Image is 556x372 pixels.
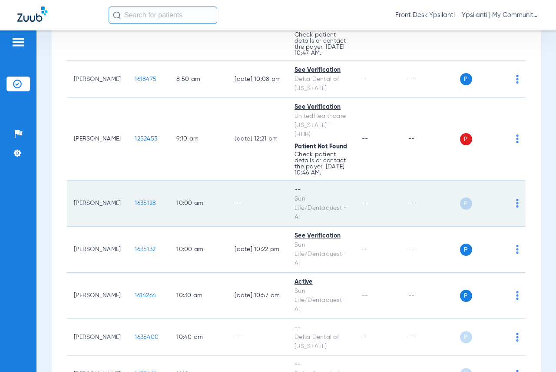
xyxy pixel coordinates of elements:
[295,361,348,370] div: --
[169,98,228,181] td: 9:10 AM
[67,98,128,181] td: [PERSON_NAME]
[460,244,472,256] span: P
[401,61,460,98] td: --
[460,331,472,343] span: P
[460,133,472,145] span: P
[295,144,347,150] span: Patient Not Found
[228,319,288,356] td: --
[401,273,460,319] td: --
[228,98,288,181] td: [DATE] 12:21 PM
[516,199,519,208] img: group-dot-blue.svg
[362,76,368,82] span: --
[169,227,228,273] td: 10:00 AM
[401,319,460,356] td: --
[169,181,228,227] td: 10:00 AM
[109,7,217,24] input: Search for patients
[362,136,368,142] span: --
[67,227,128,273] td: [PERSON_NAME]
[135,334,159,340] span: 1635400
[516,245,519,254] img: group-dot-blue.svg
[135,200,156,206] span: 1635128
[401,98,460,181] td: --
[295,112,348,139] div: UnitedHealthcare [US_STATE] - (HUB)
[67,319,128,356] td: [PERSON_NAME]
[295,66,348,75] div: See Verification
[460,290,472,302] span: P
[135,292,156,298] span: 1614264
[401,181,460,227] td: --
[295,231,348,241] div: See Verification
[169,273,228,319] td: 10:30 AM
[295,278,348,287] div: Active
[401,227,460,273] td: --
[362,292,368,298] span: --
[113,11,121,19] img: Search Icon
[516,134,519,143] img: group-dot-blue.svg
[460,73,472,85] span: P
[516,291,519,300] img: group-dot-blue.svg
[295,103,348,112] div: See Verification
[513,330,556,372] iframe: Chat Widget
[228,61,288,98] td: [DATE] 10:08 PM
[295,324,348,333] div: --
[516,75,519,84] img: group-dot-blue.svg
[362,334,368,340] span: --
[17,7,47,22] img: Zuub Logo
[228,273,288,319] td: [DATE] 10:57 AM
[295,333,348,351] div: Delta Dental of [US_STATE]
[135,76,156,82] span: 1618475
[295,32,348,56] p: Check patient details or contact the payer. [DATE] 10:47 AM.
[362,246,368,252] span: --
[135,246,156,252] span: 1635132
[295,185,348,194] div: --
[11,37,25,47] img: hamburger-icon
[395,11,539,20] span: Front Desk Ypsilanti - Ypsilanti | My Community Dental Centers
[169,319,228,356] td: 10:40 AM
[67,273,128,319] td: [PERSON_NAME]
[67,61,128,98] td: [PERSON_NAME]
[135,136,157,142] span: 1252453
[67,181,128,227] td: [PERSON_NAME]
[295,194,348,222] div: Sun Life/Dentaquest - AI
[460,198,472,210] span: P
[169,61,228,98] td: 8:50 AM
[228,181,288,227] td: --
[295,241,348,268] div: Sun Life/Dentaquest - AI
[228,227,288,273] td: [DATE] 10:22 PM
[295,75,348,93] div: Delta Dental of [US_STATE]
[362,200,368,206] span: --
[295,151,348,176] p: Check patient details or contact the payer. [DATE] 10:46 AM.
[295,287,348,314] div: Sun Life/Dentaquest - AI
